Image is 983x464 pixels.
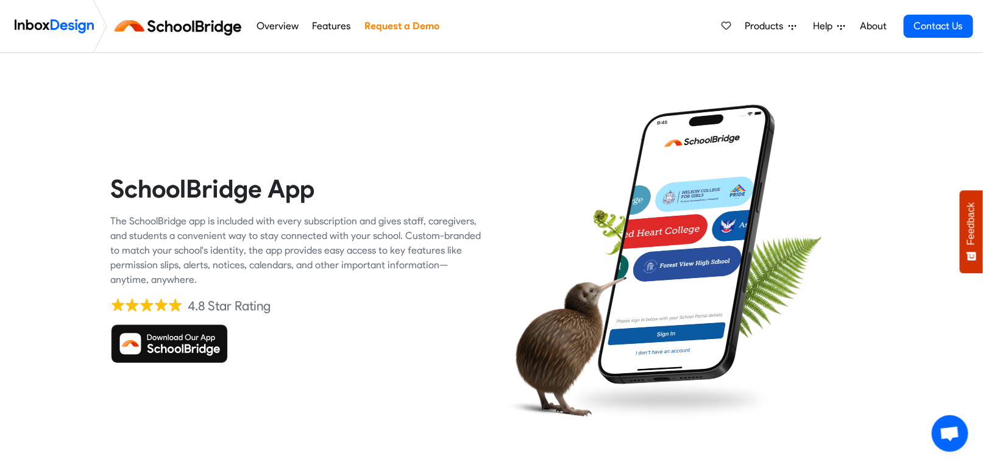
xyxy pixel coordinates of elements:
a: About [857,14,890,38]
heading: SchoolBridge App [111,173,483,204]
button: Feedback - Show survey [960,190,983,273]
a: Features [309,14,354,38]
img: kiwi_bird.png [501,265,627,427]
span: Help [813,19,837,34]
span: Products [745,19,789,34]
a: Contact Us [904,15,973,38]
img: shadow.png [564,377,775,423]
img: phone.png [589,104,784,385]
a: Request a Demo [361,14,442,38]
a: Open chat [932,415,968,452]
div: The SchoolBridge app is included with every subscription and gives staff, caregivers, and student... [111,214,483,287]
span: Feedback [966,202,977,245]
img: Download SchoolBridge App [111,324,228,363]
div: 4.8 Star Rating [188,297,271,315]
img: schoolbridge logo [112,12,249,41]
a: Help [808,14,850,38]
a: Products [740,14,801,38]
a: Overview [253,14,302,38]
